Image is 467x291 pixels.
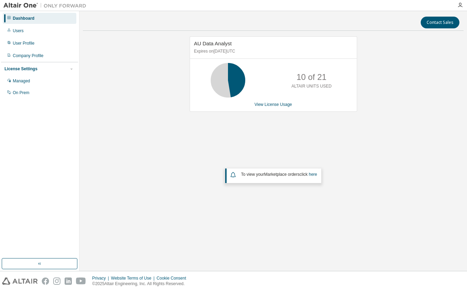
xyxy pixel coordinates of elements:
div: Users [13,28,23,34]
img: linkedin.svg [65,278,72,285]
p: 10 of 21 [296,71,326,83]
div: Privacy [92,275,111,281]
img: Altair One [3,2,90,9]
div: Managed [13,78,30,84]
p: ALTAIR UNITS USED [292,83,332,89]
img: instagram.svg [53,278,60,285]
em: Marketplace orders [264,172,300,177]
div: Dashboard [13,16,35,21]
button: Contact Sales [421,17,459,28]
a: View License Usage [255,102,292,107]
img: youtube.svg [76,278,86,285]
p: © 2025 Altair Engineering, Inc. All Rights Reserved. [92,281,190,287]
div: Company Profile [13,53,44,58]
div: License Settings [4,66,37,72]
div: On Prem [13,90,29,96]
p: Expires on [DATE] UTC [194,48,351,54]
div: User Profile [13,40,35,46]
img: altair_logo.svg [2,278,38,285]
div: Cookie Consent [156,275,190,281]
a: here [309,172,317,177]
span: AU Data Analyst [194,40,232,46]
div: Website Terms of Use [111,275,156,281]
span: To view your click [241,172,317,177]
img: facebook.svg [42,278,49,285]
